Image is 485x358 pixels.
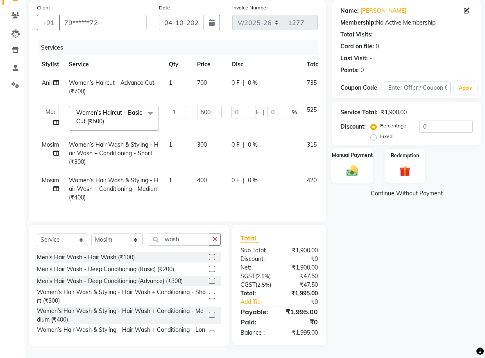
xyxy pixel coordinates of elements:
div: Payable: [234,307,279,317]
span: | [263,108,264,117]
span: 0 F [231,176,240,185]
div: No Active Membership [340,18,473,27]
label: Invoice Number [232,4,268,11]
span: Women’s Hair Wash & Styling - Hair Wash + Conditioning - Short (₹300) [69,141,159,165]
th: Total [302,55,326,74]
label: Redemption [391,152,419,159]
div: ( ) [234,272,279,281]
label: Date [159,4,170,11]
input: Search or Scan [149,233,209,246]
div: Membership: [340,18,376,27]
span: Women’s Haircut - Basic Cut (₹500) [76,109,142,125]
div: Women’s Hair Wash & Styling - Hair Wash + Conditioning - Long (₹500) [37,326,206,343]
div: Discount: [340,122,366,131]
span: 0 F [231,79,240,87]
span: 2.5% [257,281,270,288]
span: Anil [42,79,52,86]
div: Men’s Hair Wash - Deep Conditioning (Basic) (₹200) [37,265,174,274]
div: Women’s Hair Wash & Styling - Hair Wash + Conditioning - Medium (₹400) [37,307,206,324]
div: Services [38,40,324,55]
span: Mosim [42,141,59,148]
label: Manual Payment [332,151,373,159]
div: Points: [340,66,359,75]
div: Total Visits: [340,30,373,39]
span: 0 % [248,140,258,149]
span: 1 [169,177,172,184]
div: ( ) [234,281,279,289]
th: Stylist [37,55,64,74]
div: Net: [234,263,279,272]
div: Sub Total: [234,246,279,255]
span: 315 [307,141,317,148]
span: 525 [307,106,317,113]
span: F [256,108,259,117]
div: ₹1,995.00 [279,307,324,317]
span: SGST [240,272,255,280]
th: Qty [164,55,192,74]
div: ₹1,900.00 [279,246,324,255]
label: Fixed [380,133,392,140]
div: 0 [376,42,379,51]
button: +91 [37,15,60,30]
div: 0 [360,66,364,75]
div: Name: [340,7,359,15]
div: ₹0 [287,298,324,306]
span: 0 F [231,140,240,149]
span: Women’s Hair Wash & Styling - Hair Wash + Conditioning - Medium (₹400) [69,177,159,201]
th: Disc [227,55,302,74]
img: _gift.svg [396,164,414,178]
span: 1 [169,141,172,148]
a: Continue Without Payment [334,189,479,198]
span: | [243,140,245,149]
span: 400 [197,177,207,184]
span: 300 [197,141,207,148]
span: 420 [307,177,317,184]
div: ₹1,995.00 [279,329,324,337]
span: % [292,108,297,117]
div: Coupon Code [340,84,385,92]
input: Enter Offer / Coupon Code [385,82,451,94]
div: Service Total: [340,108,378,117]
div: Paid: [234,317,279,327]
div: ₹1,995.00 [279,289,324,298]
div: Last Visit: [340,54,368,63]
div: ₹47.50 [279,272,324,281]
div: Balance : [234,329,279,337]
span: 0 % [248,176,258,185]
span: Women’s Haircut - Advance Cut (₹700) [69,79,154,95]
div: Men’s Hair Wash - Hair Wash (₹100) [37,253,135,262]
span: Mosim [42,177,59,184]
input: Search by Name/Mobile/Email/Code [59,15,147,30]
span: | [243,79,245,87]
th: Price [192,55,227,74]
div: ₹0 [279,317,324,327]
div: Women’s Hair Wash & Styling - Hair Wash + Conditioning - Short (₹300) [37,288,206,305]
a: x [104,118,108,125]
span: CGST [240,281,256,288]
div: ₹1,900.00 [279,263,324,272]
div: - [369,54,372,63]
div: Discount: [234,255,279,263]
th: Service [64,55,164,74]
label: Client [37,4,50,11]
label: Percentage [380,122,406,129]
span: | [243,176,245,185]
div: Total: [234,289,279,298]
img: _cash.svg [343,164,361,177]
span: Total [240,234,259,242]
span: 735 [307,79,317,86]
a: [PERSON_NAME] [360,7,406,15]
div: ₹0 [279,255,324,263]
span: 700 [197,79,207,86]
button: Apply [454,82,477,94]
a: Add Tip [234,298,287,306]
div: ₹1,900.00 [381,108,407,117]
span: 0 % [248,79,258,87]
div: Men’s Hair Wash - Deep Conditioning (Advance) (₹300) [37,277,183,285]
span: 2.5% [257,273,269,279]
div: Card on file: [340,42,374,51]
div: ₹47.50 [279,281,324,289]
span: 1 [169,79,172,86]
